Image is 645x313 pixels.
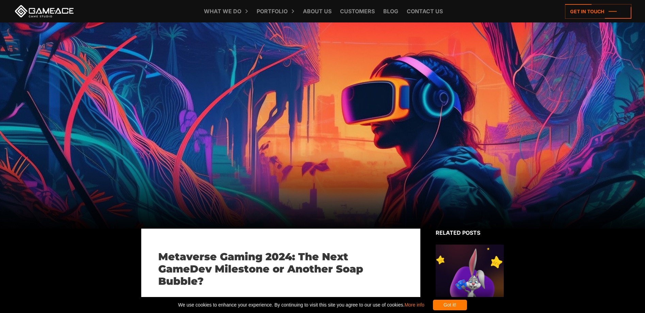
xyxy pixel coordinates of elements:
a: More info [404,302,424,308]
h1: Metaverse Gaming 2024: The Next GameDev Milestone or Another Soap Bubble? [158,251,403,287]
span: We use cookies to enhance your experience. By continuing to visit this site you agree to our use ... [178,300,424,310]
div: Got it! [433,300,467,310]
img: Related [436,245,504,306]
a: Get in touch [565,4,631,19]
div: Related posts [436,229,504,237]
